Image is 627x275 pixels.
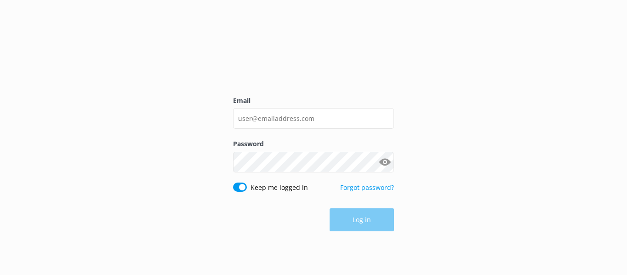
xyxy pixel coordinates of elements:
label: Password [233,139,394,149]
label: Keep me logged in [251,183,308,193]
a: Forgot password? [340,183,394,192]
label: Email [233,96,394,106]
button: Show password [376,153,394,171]
input: user@emailaddress.com [233,108,394,129]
